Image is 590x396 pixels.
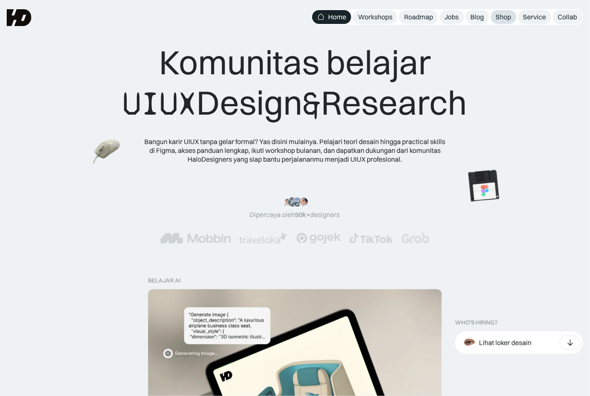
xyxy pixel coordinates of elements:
[491,10,517,24] a: Shop
[553,10,582,24] a: Collab
[445,13,459,21] div: Jobs
[123,42,467,124] div: Komunitas belajar Design Research
[250,210,340,219] div: Dipercaya oleh designers
[312,10,351,24] a: Home
[479,338,532,347] div: Lihat loker desain
[353,10,397,24] a: Workshops
[328,13,346,21] div: Home
[558,13,577,21] div: Collab
[399,10,438,24] a: Roadmap
[303,84,321,124] span: &
[404,13,433,21] div: Roadmap
[144,137,446,163] div: Bangun karir UIUX tanpa gelar formal? Yas disini mulainya. Pelajari teori desain hingga practical...
[466,10,489,24] a: Blog
[496,13,512,21] div: Shop
[440,10,464,24] a: Jobs
[123,84,197,124] span: UIUX
[518,10,551,24] a: Service
[471,13,484,21] div: Blog
[523,13,546,21] div: Service
[455,319,498,326] div: WHO’S HIRING?
[358,13,392,21] div: Workshops
[295,210,311,219] span: 50k+
[148,277,180,284] div: belajar ai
